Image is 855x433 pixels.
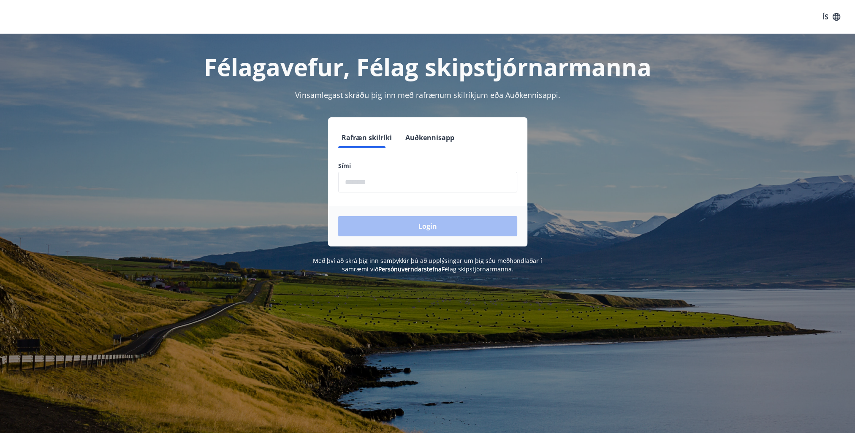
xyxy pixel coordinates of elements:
[378,265,442,273] a: Persónuverndarstefna
[295,90,560,100] span: Vinsamlegast skráðu þig inn með rafrænum skilríkjum eða Auðkennisappi.
[338,162,517,170] label: Sími
[313,257,542,273] span: Með því að skrá þig inn samþykkir þú að upplýsingar um þig séu meðhöndlaðar í samræmi við Félag s...
[402,127,458,148] button: Auðkennisapp
[818,9,845,24] button: ÍS
[338,127,395,148] button: Rafræn skilríki
[134,51,722,83] h1: Félagavefur, Félag skipstjórnarmanna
